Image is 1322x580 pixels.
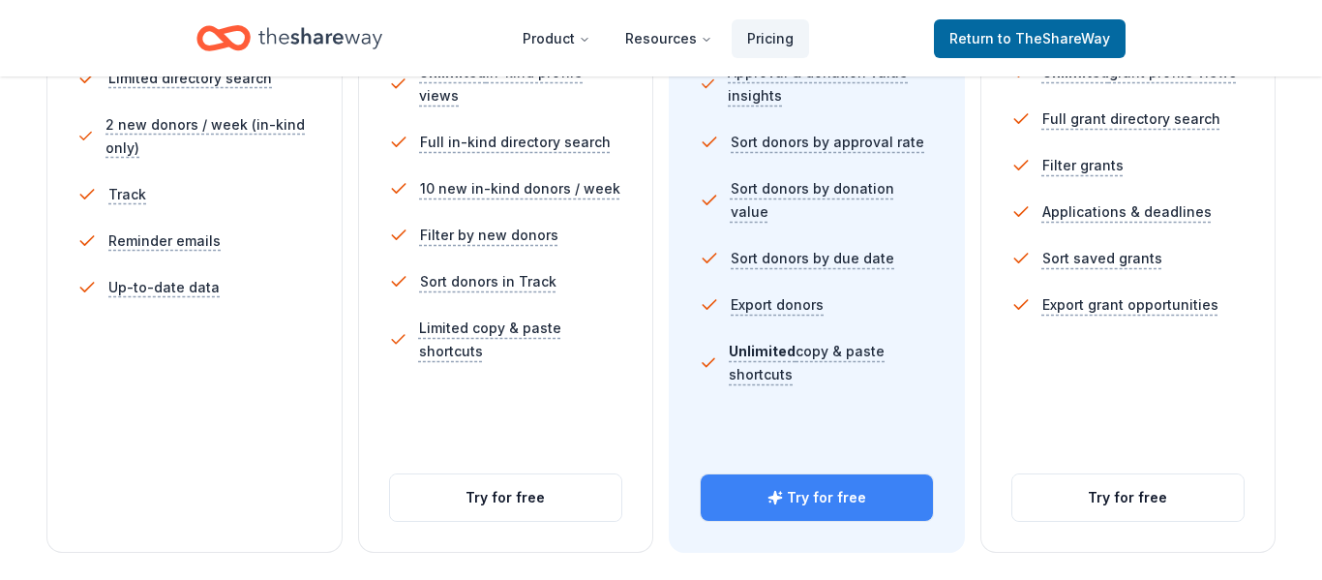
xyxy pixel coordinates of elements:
span: Sort donors by donation value [731,177,934,224]
span: Approval & donation value insights [728,61,933,107]
span: Up-to-date data [108,276,220,299]
span: Unlimited [729,343,796,359]
span: Filter by new donors [420,224,558,247]
span: Sort donors by due date [731,247,894,270]
span: Sort donors by approval rate [731,131,924,154]
span: 2 new donors / week (in-kind only) [105,113,311,160]
span: Limited directory search [108,67,272,90]
span: Return [949,27,1110,50]
span: 10 new in-kind donors / week [420,177,620,200]
button: Try for free [390,474,622,521]
a: Pricing [732,19,809,58]
span: copy & paste shortcuts [729,343,885,382]
button: Product [507,19,606,58]
button: Try for free [1012,474,1245,521]
span: Limited copy & paste shortcuts [419,317,622,363]
button: Resources [610,19,728,58]
span: Reminder emails [108,229,221,253]
nav: Main [507,15,809,61]
a: Returnto TheShareWay [934,19,1126,58]
span: Filter grants [1042,154,1124,177]
span: Full grant directory search [1042,107,1220,131]
span: Sort saved grants [1042,247,1162,270]
button: Try for free [701,474,933,521]
span: Sort donors in Track [420,270,556,293]
span: Full in-kind directory search [420,131,611,154]
span: Export grant opportunities [1042,293,1218,317]
span: to TheShareWay [998,30,1110,46]
span: Track [108,183,146,206]
a: Home [196,15,382,61]
span: Export donors [731,293,824,317]
span: Applications & deadlines [1042,200,1212,224]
